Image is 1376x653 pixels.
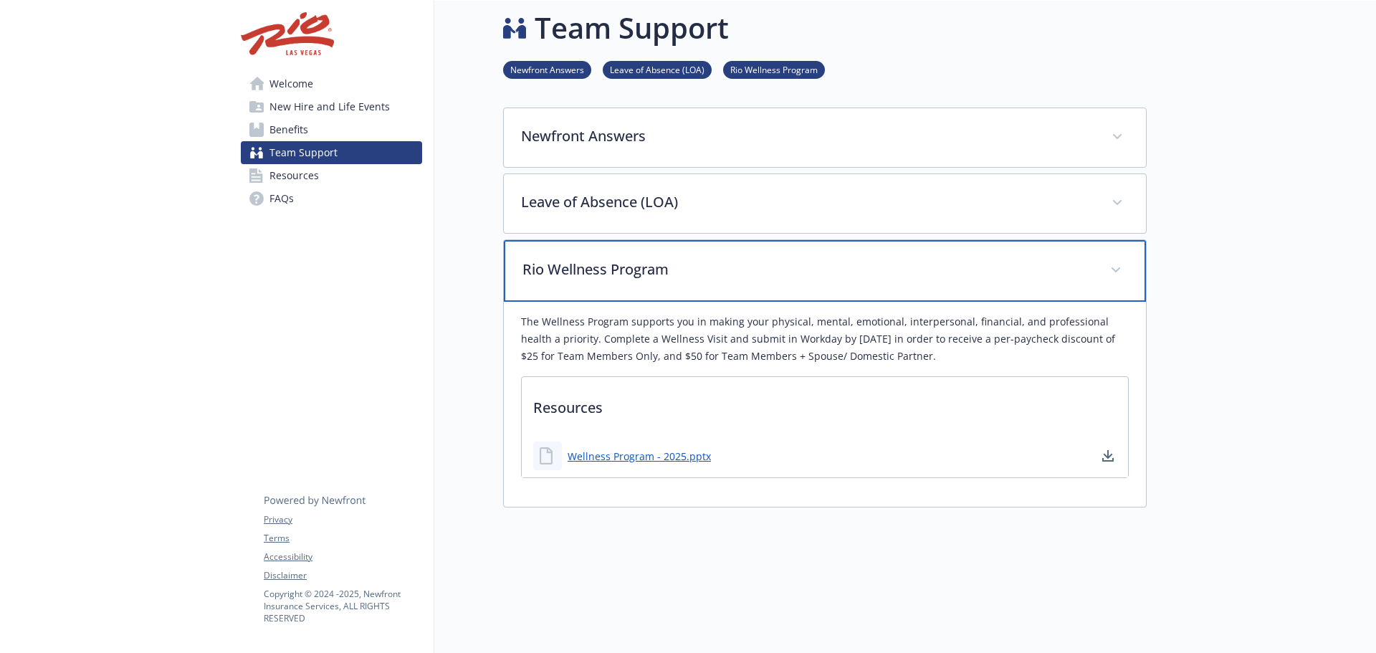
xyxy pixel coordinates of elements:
[503,62,591,76] a: Newfront Answers
[521,313,1129,365] p: The Wellness Program supports you in making your physical, mental, emotional, interpersonal, fina...
[241,141,422,164] a: Team Support
[264,550,421,563] a: Accessibility
[1099,447,1117,464] a: download document
[241,187,422,210] a: FAQs
[521,191,1094,213] p: Leave of Absence (LOA)
[723,62,825,76] a: Rio Wellness Program
[269,95,390,118] span: New Hire and Life Events
[269,187,294,210] span: FAQs
[269,118,308,141] span: Benefits
[522,377,1128,430] p: Resources
[504,302,1146,507] div: Rio Wellness Program
[568,449,711,464] a: Wellness Program - 2025.pptx
[504,174,1146,233] div: Leave of Absence (LOA)
[535,6,729,49] h1: Team Support
[269,141,338,164] span: Team Support
[241,95,422,118] a: New Hire and Life Events
[504,108,1146,167] div: Newfront Answers
[264,569,421,582] a: Disclaimer
[241,164,422,187] a: Resources
[521,125,1094,147] p: Newfront Answers
[264,588,421,624] p: Copyright © 2024 - 2025 , Newfront Insurance Services, ALL RIGHTS RESERVED
[241,118,422,141] a: Benefits
[269,164,319,187] span: Resources
[269,72,313,95] span: Welcome
[241,72,422,95] a: Welcome
[264,532,421,545] a: Terms
[603,62,712,76] a: Leave of Absence (LOA)
[504,240,1146,302] div: Rio Wellness Program
[522,259,1093,280] p: Rio Wellness Program
[264,513,421,526] a: Privacy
